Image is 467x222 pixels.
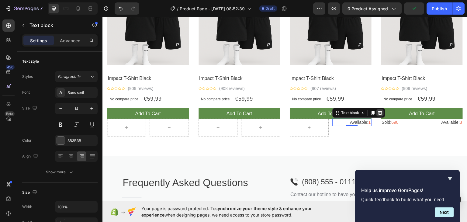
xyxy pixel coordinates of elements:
[55,201,97,212] input: Auto
[29,22,81,29] p: Text block
[187,160,196,169] img: Alt Image
[299,68,325,75] p: (909 reviews)
[22,189,38,197] div: Size
[223,78,243,86] div: €59,99
[46,169,74,175] div: Show more
[6,65,15,70] div: 450
[427,2,452,15] button: Publish
[5,111,15,116] div: Beta
[96,91,178,102] button: Add to cart
[22,204,32,210] div: Width
[187,58,269,65] h1: Impact T-Shirt Black
[188,174,345,181] p: Contact our hotline to have your questions answered immediately
[2,2,45,15] button: 7
[266,103,268,108] span: 1
[281,80,310,84] p: No compare price
[177,5,178,12] span: /
[361,175,454,217] div: Help us improve GemPages!
[58,74,81,79] span: Paragraph 1*
[132,78,151,86] div: €59,99
[22,152,39,161] div: Align
[22,59,39,64] div: Text style
[279,91,361,102] button: Add to cart
[357,103,360,108] span: 3
[361,197,454,203] p: Quick feedback to build what you need.
[446,175,454,182] button: Hide survey
[322,102,360,109] p: Available:
[279,102,317,109] p: Sold:
[348,5,388,12] span: 0 product assigned
[117,68,142,75] p: (908 reviews)
[215,93,241,100] div: Add to cart
[141,205,336,218] span: Your page is password protected. To when designing pages, we need access to your store password.
[20,159,177,172] p: Frequently Asked Questions
[22,167,98,178] button: Show more
[55,71,98,82] button: Paragraph 1*
[265,6,275,11] span: Draft
[237,93,258,99] div: Text block
[230,102,268,109] p: Available:
[361,187,454,194] h2: Help us improve GemPages!
[432,5,447,12] div: Publish
[342,2,402,15] button: 0 product assigned
[208,68,233,75] p: (907 reviews)
[22,90,30,95] div: Font
[187,91,269,102] button: Add to cart
[180,5,245,12] span: Product Page - [DATE] 08:52:39
[30,37,47,44] p: Settings
[40,5,43,12] p: 7
[289,103,296,108] span: 690
[102,17,467,201] iframe: Design area
[190,80,219,84] p: No compare price
[22,138,32,143] div: Color
[307,93,332,100] div: Add to cart
[279,58,361,65] h1: Impact T-Shirt Black
[67,90,96,95] div: Sans-serif
[199,159,253,170] p: (808) 555 - 0111
[315,78,334,86] div: €59,99
[124,93,150,100] div: Add to cart
[67,138,96,144] div: 3B3B3B
[60,37,81,44] p: Advanced
[99,80,127,84] p: No compare price
[141,206,312,217] span: synchronize your theme style & enhance your experience
[435,207,454,217] button: Next question
[22,104,38,113] div: Size
[115,2,139,15] div: Undo/Redo
[22,74,33,79] div: Styles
